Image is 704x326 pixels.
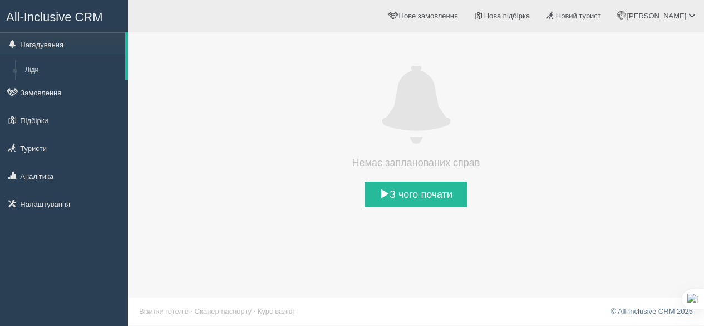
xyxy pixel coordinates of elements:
[20,60,125,80] a: Ліди
[6,10,103,24] span: All-Inclusive CRM
[399,12,458,20] span: Нове замовлення
[333,155,500,171] h4: Немає запланованих справ
[611,307,693,315] a: © All-Inclusive CRM 2025
[627,12,686,20] span: [PERSON_NAME]
[365,182,467,207] a: З чого почати
[195,307,252,315] a: Сканер паспорту
[1,1,127,31] a: All-Inclusive CRM
[254,307,256,315] span: ·
[556,12,601,20] span: Новий турист
[139,307,189,315] a: Візитки готелів
[258,307,296,315] a: Курс валют
[190,307,193,315] span: ·
[484,12,530,20] span: Нова підбірка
